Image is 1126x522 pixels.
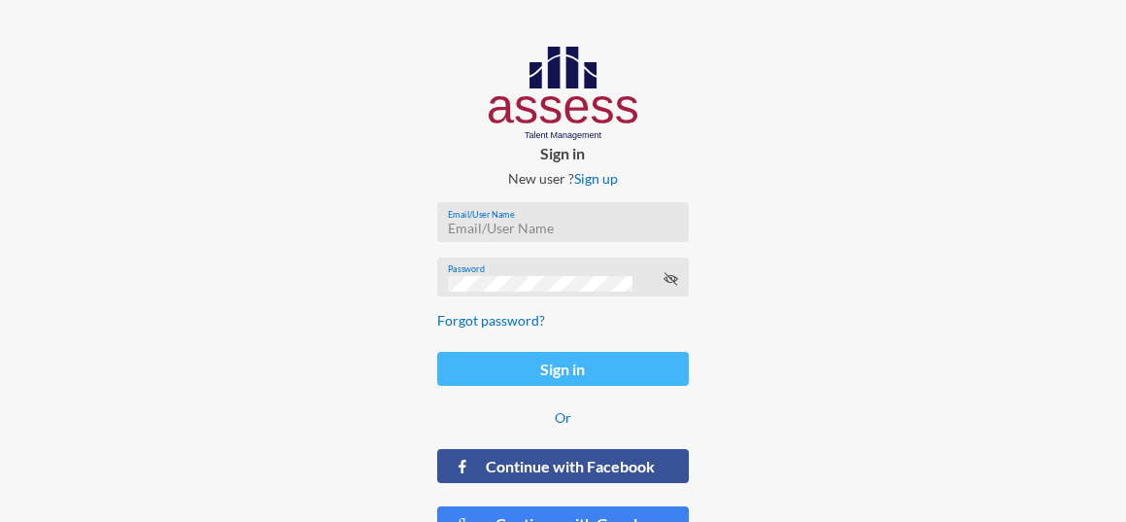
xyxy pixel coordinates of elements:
img: AssessLogoo.svg [489,47,637,140]
a: Forgot password? [437,312,545,329]
p: Or [437,409,688,426]
a: Sign up [574,170,618,187]
button: Continue with Facebook [437,449,688,483]
p: Sign in [422,144,703,162]
p: New user ? [422,170,703,187]
button: Sign in [437,352,688,386]
input: Email/User Name [448,221,678,236]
